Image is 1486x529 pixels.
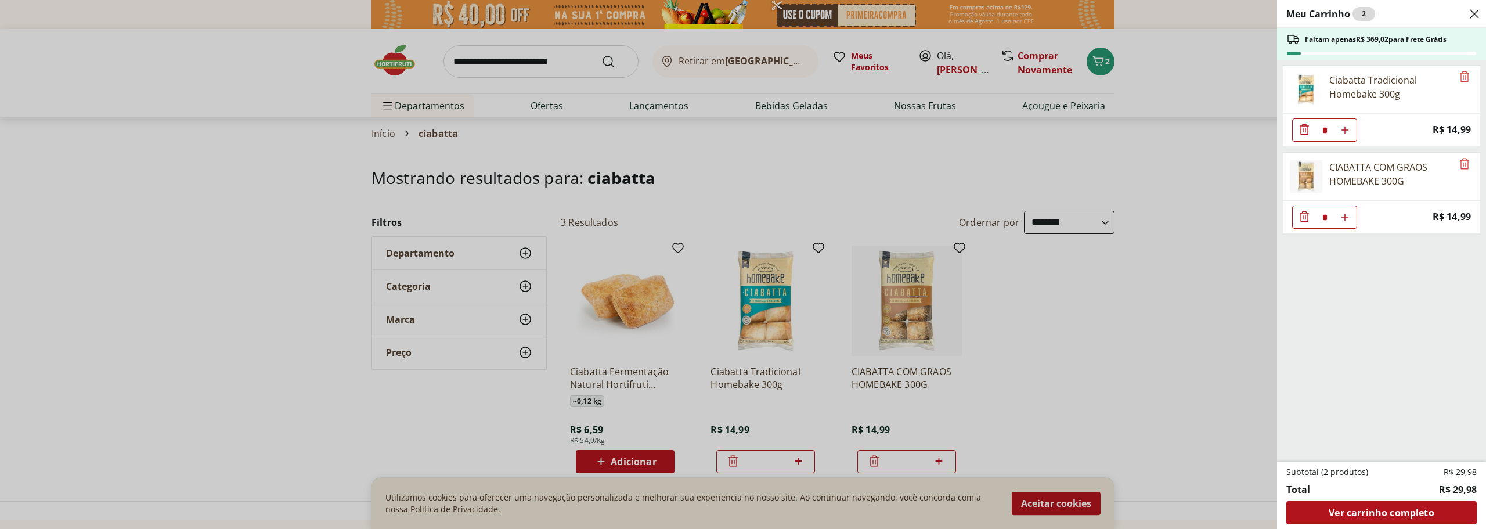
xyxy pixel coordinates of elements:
[1286,501,1477,524] a: Ver carrinho completo
[1305,35,1447,44] span: Faltam apenas R$ 369,02 para Frete Grátis
[1433,209,1471,225] span: R$ 14,99
[1316,206,1333,228] input: Quantidade Atual
[1433,122,1471,138] span: R$ 14,99
[1286,483,1310,496] span: Total
[1286,7,1375,21] h2: Meu Carrinho
[1329,508,1434,517] span: Ver carrinho completo
[1290,73,1322,106] img: Ciabatta Tradicional Homebake 300g
[1458,70,1471,84] button: Remove
[1329,73,1452,101] div: Ciabatta Tradicional Homebake 300g
[1290,160,1322,193] img: Ciabatta com Grãos Homebake 300g
[1329,160,1452,188] div: CIABATTA COM GRAOS HOMEBAKE 300G
[1286,466,1368,478] span: Subtotal (2 produtos)
[1439,483,1477,496] span: R$ 29,98
[1293,118,1316,142] button: Diminuir Quantidade
[1458,157,1471,171] button: Remove
[1352,7,1375,21] div: 2
[1333,206,1357,229] button: Aumentar Quantidade
[1444,466,1477,478] span: R$ 29,98
[1316,119,1333,141] input: Quantidade Atual
[1293,206,1316,229] button: Diminuir Quantidade
[1333,118,1357,142] button: Aumentar Quantidade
